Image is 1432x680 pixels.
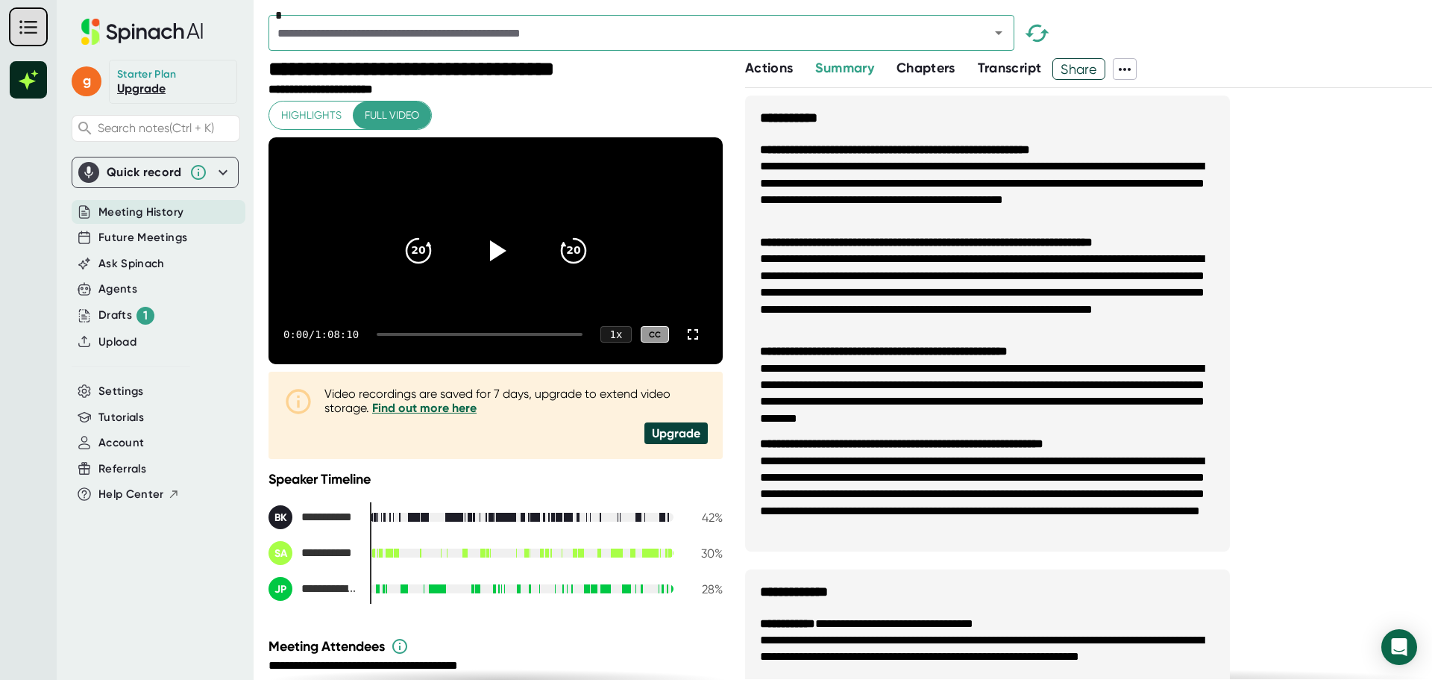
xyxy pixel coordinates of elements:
[324,387,708,415] div: Video recordings are saved for 7 days, upgrade to extend video storage.
[978,58,1042,78] button: Transcript
[978,60,1042,76] span: Transcript
[281,106,342,125] span: Highlights
[745,60,793,76] span: Actions
[644,422,708,444] div: Upgrade
[107,165,182,180] div: Quick record
[268,577,358,601] div: Johnson, Glenn P
[98,307,154,325] div: Drafts
[98,434,144,452] button: Account
[268,541,292,565] div: SA
[98,461,146,478] button: Referrals
[98,334,136,351] button: Upload
[685,511,723,525] div: 42 %
[98,255,165,272] button: Ask Spinach
[98,121,214,135] span: Search notes (Ctrl + K)
[98,383,144,400] button: Settings
[269,102,354,129] button: Highlights
[988,22,1009,43] button: Open
[283,328,359,340] div: 0:00 / 1:08:10
[896,60,955,76] span: Chapters
[268,541,358,565] div: Smith, Angi
[268,471,723,487] div: Speaker Timeline
[600,326,632,343] div: 1 x
[1052,58,1105,80] button: Share
[641,326,669,343] div: CC
[268,637,726,655] div: Meeting Attendees
[1053,56,1105,82] span: Share
[372,401,477,415] a: Find out more here
[72,66,101,96] span: g
[98,281,137,298] button: Agents
[268,505,292,529] div: BK
[745,58,793,78] button: Actions
[896,58,955,78] button: Chapters
[117,81,166,96] a: Upgrade
[117,68,177,81] div: Starter Plan
[98,486,164,503] span: Help Center
[685,546,723,561] div: 30 %
[98,307,154,325] button: Drafts 1
[268,577,292,601] div: JP
[136,307,154,325] div: 1
[815,58,873,78] button: Summary
[98,409,144,426] button: Tutorials
[98,486,180,503] button: Help Center
[685,582,723,596] div: 28 %
[78,157,232,187] div: Quick record
[815,60,873,76] span: Summary
[365,106,419,125] span: Full video
[268,505,358,529] div: Bolton, Kim
[1381,629,1417,665] div: Open Intercom Messenger
[98,229,187,246] button: Future Meetings
[353,102,431,129] button: Full video
[98,204,183,221] button: Meeting History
